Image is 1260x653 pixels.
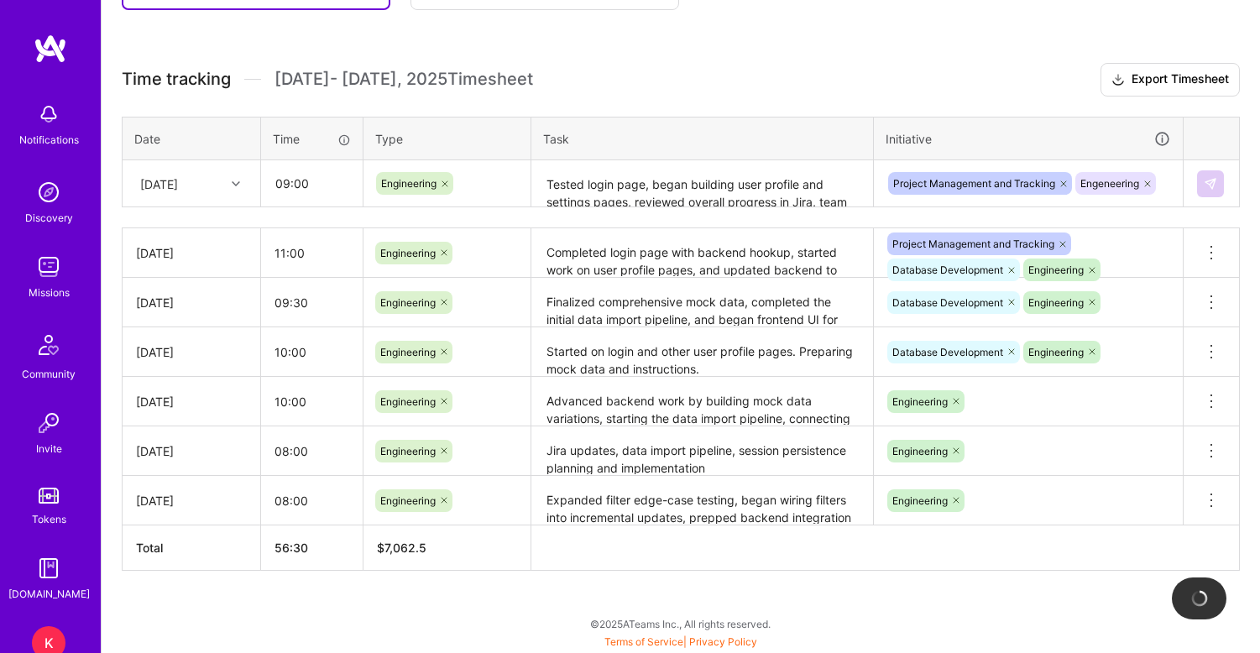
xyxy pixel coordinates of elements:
[1080,177,1139,190] span: Engeneering
[140,175,178,192] div: [DATE]
[34,34,67,64] img: logo
[531,117,874,160] th: Task
[136,442,247,460] div: [DATE]
[892,445,948,457] span: Engineering
[380,247,436,259] span: Engineering
[377,541,426,555] span: $ 7,062.5
[29,325,69,365] img: Community
[533,230,871,276] textarea: Completed login page with backend hookup, started work on user profile pages, and updated backend...
[123,525,261,571] th: Total
[136,492,247,509] div: [DATE]
[32,250,65,284] img: teamwork
[29,284,70,301] div: Missions
[261,478,363,523] input: HH:MM
[886,129,1171,149] div: Initiative
[123,117,261,160] th: Date
[261,231,363,275] input: HH:MM
[604,635,683,648] a: Terms of Service
[380,346,436,358] span: Engineering
[533,478,871,524] textarea: Expanded filter edge-case testing, began wiring filters into incremental updates, prepped backend...
[261,525,363,571] th: 56:30
[122,69,231,90] span: Time tracking
[19,131,79,149] div: Notifications
[892,264,1003,276] span: Database Development
[25,209,73,227] div: Discovery
[136,393,247,410] div: [DATE]
[261,379,363,424] input: HH:MM
[1028,346,1084,358] span: Engineering
[32,97,65,131] img: bell
[101,603,1260,645] div: © 2025 ATeams Inc., All rights reserved.
[604,635,757,648] span: |
[262,161,362,206] input: HH:MM
[261,330,363,374] input: HH:MM
[274,69,533,90] span: [DATE] - [DATE] , 2025 Timesheet
[380,395,436,408] span: Engineering
[1028,264,1084,276] span: Engineering
[22,365,76,383] div: Community
[533,162,871,206] textarea: Tested login page, began building user profile and settings pages, reviewed overall progress in J...
[892,346,1003,358] span: Database Development
[1111,71,1125,89] i: icon Download
[32,551,65,585] img: guide book
[32,406,65,440] img: Invite
[380,445,436,457] span: Engineering
[380,494,436,507] span: Engineering
[893,177,1055,190] span: Project Management and Tracking
[892,494,948,507] span: Engineering
[892,238,1054,250] span: Project Management and Tracking
[32,175,65,209] img: discovery
[533,428,871,474] textarea: Jira updates, data import pipeline, session persistence planning and implementation
[39,488,59,504] img: tokens
[136,244,247,262] div: [DATE]
[689,635,757,648] a: Privacy Policy
[232,180,240,188] i: icon Chevron
[8,585,90,603] div: [DOMAIN_NAME]
[892,296,1003,309] span: Database Development
[533,279,871,326] textarea: Finalized comprehensive mock data, completed the initial data import pipeline, and began frontend...
[136,294,247,311] div: [DATE]
[261,429,363,473] input: HH:MM
[533,379,871,425] textarea: Advanced backend work by building mock data variations, starting the data import pipeline, connec...
[1028,296,1084,309] span: Engineering
[136,343,247,361] div: [DATE]
[36,440,62,457] div: Invite
[273,130,351,148] div: Time
[892,395,948,408] span: Engineering
[1101,63,1240,97] button: Export Timesheet
[32,510,66,528] div: Tokens
[533,329,871,375] textarea: Started on login and other user profile pages. Preparing mock data and instructions.
[1197,170,1226,197] div: null
[381,177,437,190] span: Engineering
[380,296,436,309] span: Engineering
[363,117,531,160] th: Type
[1189,588,1210,609] img: loading
[261,280,363,325] input: HH:MM
[1204,177,1217,191] img: Submit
